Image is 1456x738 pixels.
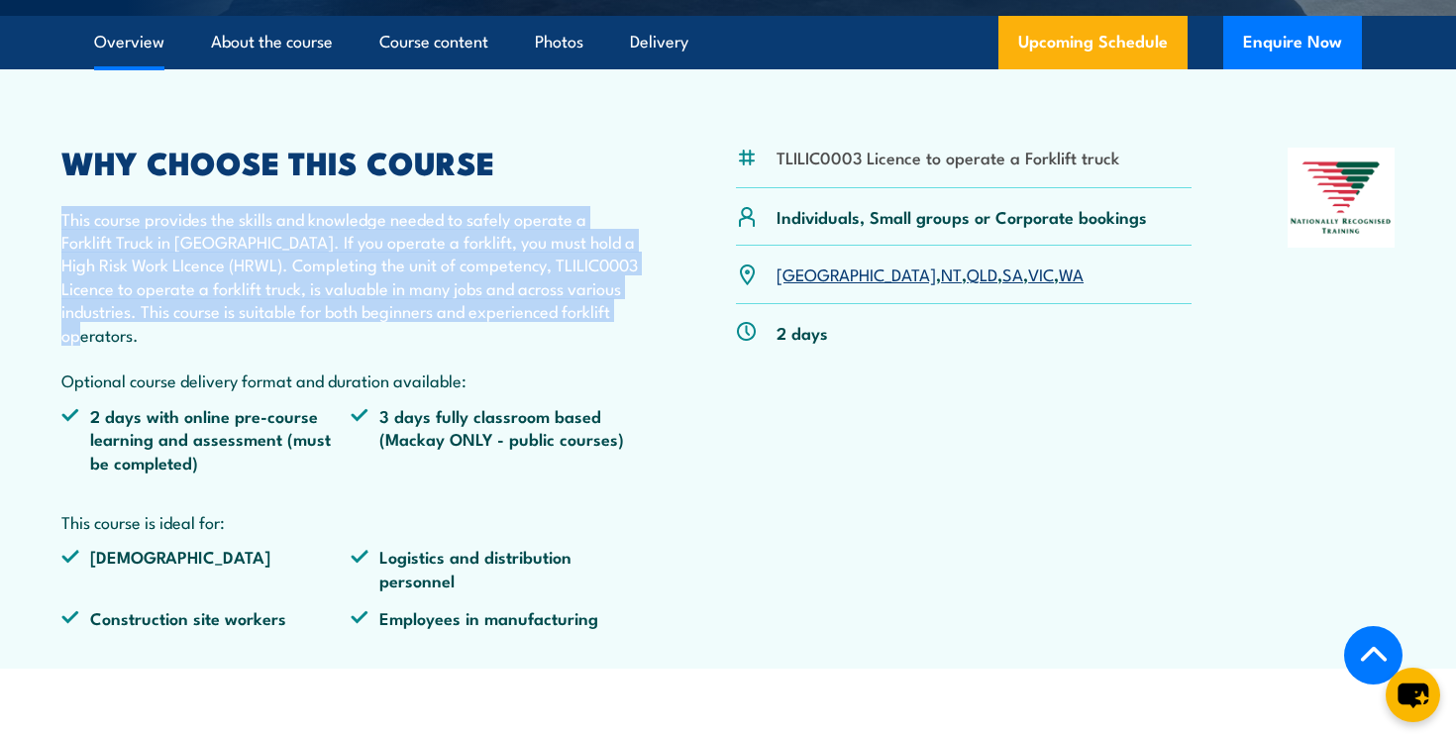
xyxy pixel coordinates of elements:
[61,148,640,175] h2: WHY CHOOSE THIS COURSE
[941,262,962,285] a: NT
[351,404,640,474] li: 3 days fully classroom based (Mackay ONLY - public courses)
[998,16,1188,69] a: Upcoming Schedule
[94,16,164,68] a: Overview
[777,205,1147,228] p: Individuals, Small groups or Corporate bookings
[61,545,351,591] li: [DEMOGRAPHIC_DATA]
[535,16,583,68] a: Photos
[379,16,488,68] a: Course content
[1059,262,1084,285] a: WA
[777,263,1084,285] p: , , , , ,
[1002,262,1023,285] a: SA
[351,545,640,591] li: Logistics and distribution personnel
[61,510,640,533] p: This course is ideal for:
[61,404,351,474] li: 2 days with online pre-course learning and assessment (must be completed)
[211,16,333,68] a: About the course
[1223,16,1362,69] button: Enquire Now
[777,146,1119,168] li: TLILIC0003 Licence to operate a Forklift truck
[61,207,640,392] p: This course provides the skills and knowledge needed to safely operate a Forklift Truck in [GEOGR...
[777,321,828,344] p: 2 days
[967,262,997,285] a: QLD
[777,262,936,285] a: [GEOGRAPHIC_DATA]
[61,606,351,629] li: Construction site workers
[1028,262,1054,285] a: VIC
[630,16,688,68] a: Delivery
[351,606,640,629] li: Employees in manufacturing
[1288,148,1395,249] img: Nationally Recognised Training logo.
[1386,668,1440,722] button: chat-button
